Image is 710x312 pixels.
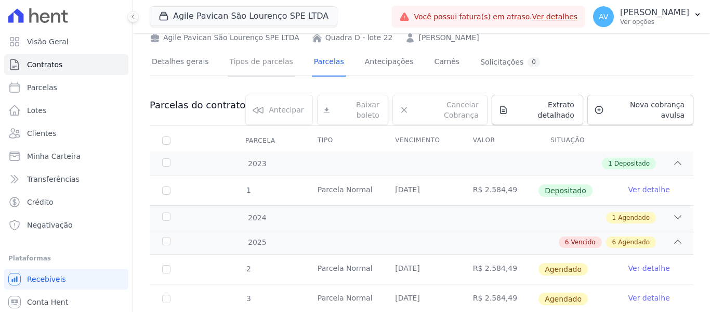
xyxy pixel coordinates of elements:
[461,130,538,152] th: Valor
[4,54,128,75] a: Contratos
[585,2,710,31] button: AV [PERSON_NAME] Ver opções
[150,99,245,111] h3: Parcelas do contrato
[4,31,128,52] a: Visão Geral
[4,100,128,121] a: Lotes
[628,293,670,303] a: Ver detalhe
[608,99,685,120] span: Nova cobrança avulsa
[532,13,578,21] a: Ver detalhes
[162,295,170,303] input: default
[4,123,128,144] a: Clientes
[587,95,693,125] a: Nova cobrança avulsa
[27,174,80,184] span: Transferências
[628,263,670,273] a: Ver detalhe
[27,220,73,230] span: Negativação
[162,265,170,273] input: default
[233,130,288,151] div: Parcela
[614,159,650,168] span: Depositado
[383,255,460,284] td: [DATE]
[305,130,383,152] th: Tipo
[312,49,346,77] a: Parcelas
[27,59,62,70] span: Contratos
[27,105,47,116] span: Lotes
[150,49,211,77] a: Detalhes gerais
[432,49,462,77] a: Carnês
[608,159,612,168] span: 1
[599,13,608,20] span: AV
[245,265,251,273] span: 2
[461,176,538,205] td: R$ 2.584,49
[325,32,393,43] a: Quadra D - lote 22
[27,151,81,161] span: Minha Carteira
[245,294,251,303] span: 3
[538,293,588,305] span: Agendado
[383,130,460,152] th: Vencimento
[4,169,128,190] a: Transferências
[612,213,616,222] span: 1
[4,269,128,290] a: Recebíveis
[363,49,416,77] a: Antecipações
[305,176,383,205] td: Parcela Normal
[4,77,128,98] a: Parcelas
[8,252,124,265] div: Plataformas
[620,18,689,26] p: Ver opções
[27,197,54,207] span: Crédito
[538,263,588,276] span: Agendado
[4,215,128,235] a: Negativação
[480,57,540,67] div: Solicitações
[538,130,615,152] th: Situação
[628,184,670,195] a: Ver detalhe
[27,36,69,47] span: Visão Geral
[565,238,569,247] span: 6
[27,82,57,93] span: Parcelas
[305,255,383,284] td: Parcela Normal
[618,213,650,222] span: Agendado
[27,274,66,284] span: Recebíveis
[538,184,593,197] span: Depositado
[618,238,650,247] span: Agendado
[492,95,583,125] a: Extrato detalhado
[245,186,251,194] span: 1
[528,57,540,67] div: 0
[228,49,295,77] a: Tipos de parcelas
[162,186,170,195] input: Só é possível selecionar pagamentos em aberto
[461,255,538,284] td: R$ 2.584,49
[478,49,542,77] a: Solicitações0
[4,146,128,167] a: Minha Carteira
[4,192,128,213] a: Crédito
[27,128,56,139] span: Clientes
[150,32,299,43] div: Agile Pavican São Lourenço SPE LTDA
[150,6,337,26] button: Agile Pavican São Lourenço SPE LTDA
[383,176,460,205] td: [DATE]
[418,32,479,43] a: [PERSON_NAME]
[620,7,689,18] p: [PERSON_NAME]
[612,238,616,247] span: 6
[571,238,595,247] span: Vencido
[414,11,577,22] span: Você possui fatura(s) em atraso.
[27,297,68,307] span: Conta Hent
[512,99,574,120] span: Extrato detalhado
